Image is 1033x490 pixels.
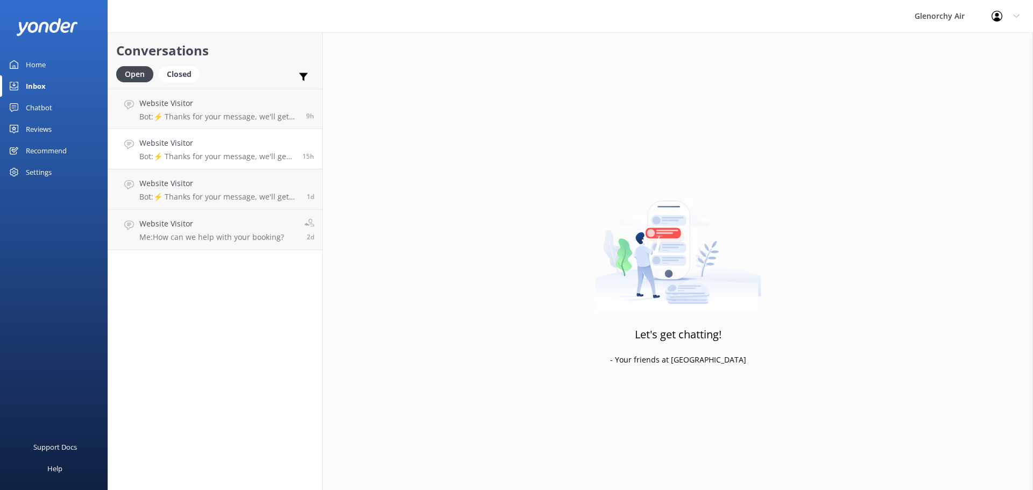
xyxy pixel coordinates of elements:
[116,68,159,80] a: Open
[302,152,314,161] span: Sep 02 2025 12:28am (UTC +12:00) Pacific/Auckland
[635,326,721,343] h3: Let's get chatting!
[307,192,314,201] span: Sep 01 2025 01:02pm (UTC +12:00) Pacific/Auckland
[139,152,294,161] p: Bot: ⚡ Thanks for your message, we'll get back to you as soon as we can. You're also welcome to k...
[139,232,284,242] p: Me: How can we help with your booking?
[139,97,298,109] h4: Website Visitor
[139,137,294,149] h4: Website Visitor
[116,40,314,61] h2: Conversations
[610,354,746,366] p: - Your friends at [GEOGRAPHIC_DATA]
[307,232,314,242] span: Aug 31 2025 12:11pm (UTC +12:00) Pacific/Auckland
[26,140,67,161] div: Recommend
[26,75,46,97] div: Inbox
[595,178,761,313] img: artwork of a man stealing a conversation from at giant smartphone
[26,118,52,140] div: Reviews
[26,161,52,183] div: Settings
[108,210,322,250] a: Website VisitorMe:How can we help with your booking?2d
[108,89,322,129] a: Website VisitorBot:⚡ Thanks for your message, we'll get back to you as soon as we can. You're als...
[16,18,78,36] img: yonder-white-logo.png
[26,54,46,75] div: Home
[139,112,298,122] p: Bot: ⚡ Thanks for your message, we'll get back to you as soon as we can. You're also welcome to k...
[108,169,322,210] a: Website VisitorBot:⚡ Thanks for your message, we'll get back to you as soon as we can. You're als...
[26,97,52,118] div: Chatbot
[108,129,322,169] a: Website VisitorBot:⚡ Thanks for your message, we'll get back to you as soon as we can. You're als...
[33,436,77,458] div: Support Docs
[47,458,62,479] div: Help
[306,111,314,120] span: Sep 02 2025 06:30am (UTC +12:00) Pacific/Auckland
[139,177,299,189] h4: Website Visitor
[159,68,205,80] a: Closed
[139,192,299,202] p: Bot: ⚡ Thanks for your message, we'll get back to you as soon as we can. You're also welcome to k...
[116,66,153,82] div: Open
[159,66,200,82] div: Closed
[139,218,284,230] h4: Website Visitor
